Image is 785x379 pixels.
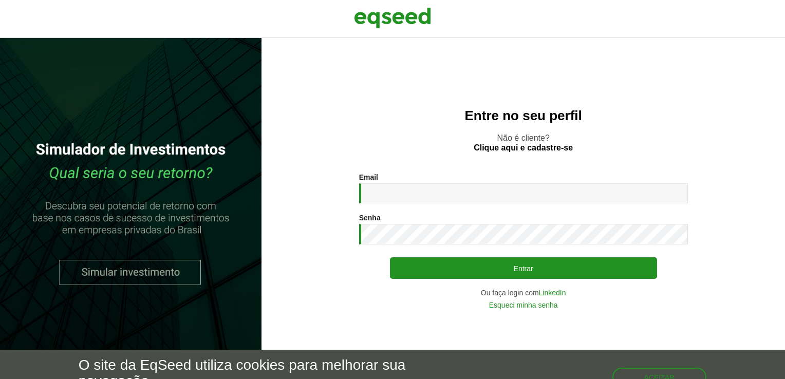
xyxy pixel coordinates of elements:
h2: Entre no seu perfil [282,108,764,123]
a: LinkedIn [539,289,566,296]
label: Senha [359,214,381,221]
label: Email [359,174,378,181]
p: Não é cliente? [282,133,764,153]
a: Esqueci minha senha [489,301,558,309]
div: Ou faça login com [359,289,688,296]
a: Clique aqui e cadastre-se [474,144,573,152]
img: EqSeed Logo [354,5,431,31]
button: Entrar [390,257,657,279]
